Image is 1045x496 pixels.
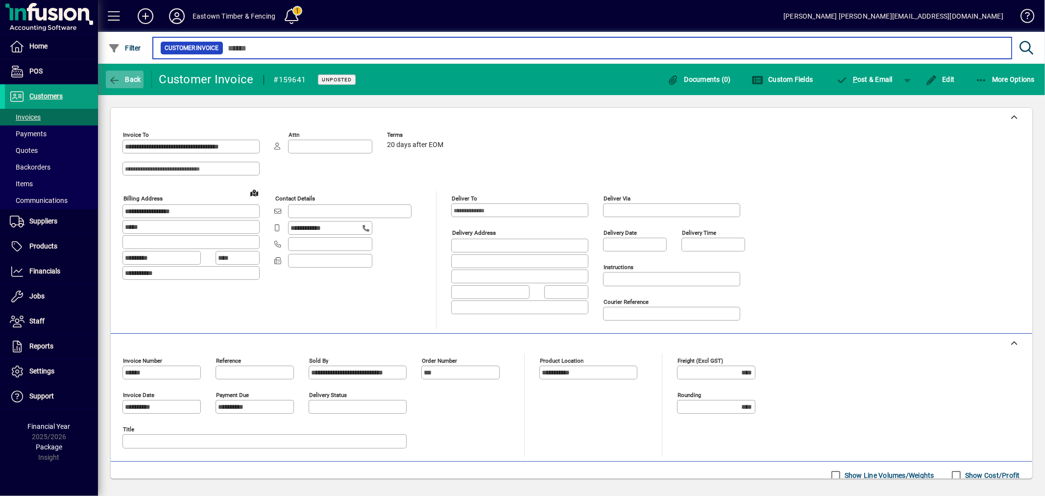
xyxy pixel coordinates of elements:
span: Financial Year [28,422,71,430]
span: Unposted [322,76,352,83]
span: Documents (0) [667,75,731,83]
mat-label: Product location [540,357,583,364]
mat-label: Order number [422,357,457,364]
a: POS [5,59,98,84]
button: Documents (0) [665,71,733,88]
span: Jobs [29,292,45,300]
mat-label: Delivery date [604,229,637,236]
span: 20 days after EOM [387,141,443,149]
span: Payments [10,130,47,138]
mat-label: Instructions [604,264,633,271]
span: Terms [387,132,446,138]
mat-label: Deliver To [452,195,477,202]
button: Profile [161,7,193,25]
span: Suppliers [29,217,57,225]
mat-label: Delivery status [309,392,347,398]
span: Financials [29,267,60,275]
div: Eastown Timber & Fencing [193,8,275,24]
a: Financials [5,259,98,284]
mat-label: Attn [289,131,299,138]
a: Settings [5,359,98,384]
mat-label: Invoice date [123,392,154,398]
mat-label: Courier Reference [604,298,649,305]
button: Edit [923,71,957,88]
span: P [853,75,857,83]
mat-label: Invoice number [123,357,162,364]
button: Back [106,71,144,88]
span: Custom Fields [752,75,813,83]
div: #159641 [274,72,306,88]
mat-label: Delivery time [682,229,716,236]
a: Home [5,34,98,59]
span: Home [29,42,48,50]
span: Products [29,242,57,250]
a: Communications [5,192,98,209]
button: Custom Fields [749,71,816,88]
span: Quotes [10,147,38,154]
span: Communications [10,197,68,204]
span: Back [108,75,141,83]
button: More Options [973,71,1038,88]
span: Support [29,392,54,400]
span: POS [29,67,43,75]
mat-label: Invoice To [123,131,149,138]
label: Show Cost/Profit [963,471,1020,480]
mat-label: Deliver via [604,195,631,202]
a: Payments [5,125,98,142]
span: Reports [29,342,53,350]
app-page-header-button: Back [98,71,152,88]
span: Edit [925,75,955,83]
a: Support [5,384,98,409]
div: Customer Invoice [159,72,254,87]
span: Settings [29,367,54,375]
span: ost & Email [836,75,893,83]
a: Knowledge Base [1013,2,1033,34]
a: Products [5,234,98,259]
div: [PERSON_NAME] [PERSON_NAME][EMAIL_ADDRESS][DOMAIN_NAME] [783,8,1003,24]
span: Package [36,443,62,451]
span: Invoices [10,113,41,121]
mat-label: Payment due [216,392,249,398]
a: Quotes [5,142,98,159]
mat-label: Freight (excl GST) [678,357,723,364]
span: Items [10,180,33,188]
a: Staff [5,309,98,334]
a: View on map [246,185,262,200]
mat-label: Sold by [309,357,328,364]
mat-label: Reference [216,357,241,364]
span: Customers [29,92,63,100]
span: More Options [975,75,1035,83]
a: Items [5,175,98,192]
button: Add [130,7,161,25]
mat-label: Title [123,426,134,433]
button: Post & Email [831,71,898,88]
button: Filter [106,39,144,57]
span: Filter [108,44,141,52]
span: Backorders [10,163,50,171]
a: Jobs [5,284,98,309]
mat-label: Rounding [678,392,701,398]
a: Invoices [5,109,98,125]
a: Suppliers [5,209,98,234]
label: Show Line Volumes/Weights [843,471,934,480]
span: Staff [29,317,45,325]
a: Backorders [5,159,98,175]
span: Customer Invoice [165,43,219,53]
a: Reports [5,334,98,359]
